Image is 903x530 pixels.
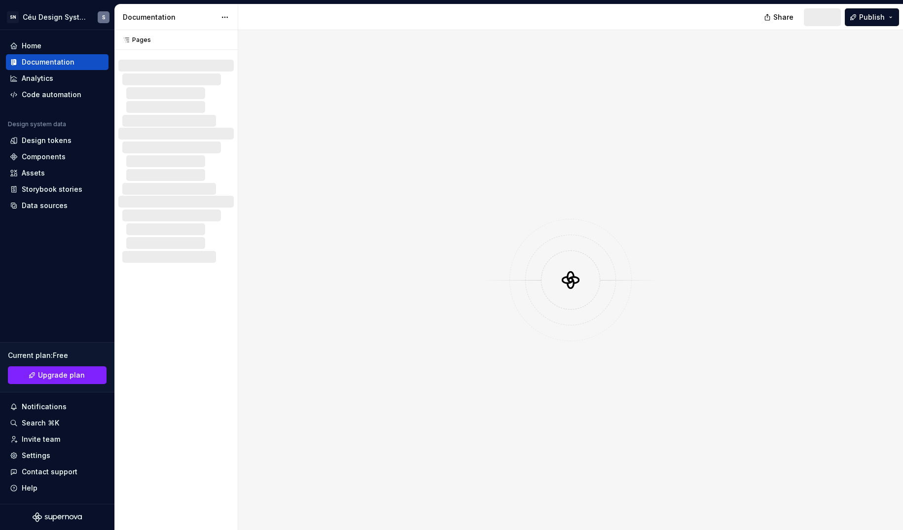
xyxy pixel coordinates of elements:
a: Components [6,149,108,165]
div: Current plan : Free [8,351,107,360]
div: Céu Design System [23,12,86,22]
a: Invite team [6,431,108,447]
div: Data sources [22,201,68,211]
div: Design tokens [22,136,72,145]
a: Data sources [6,198,108,213]
button: Notifications [6,399,108,415]
span: Upgrade plan [38,370,85,380]
svg: Supernova Logo [33,512,82,522]
div: S [102,13,106,21]
div: Search ⌘K [22,418,59,428]
div: Documentation [123,12,216,22]
a: Home [6,38,108,54]
a: Documentation [6,54,108,70]
div: Notifications [22,402,67,412]
button: Contact support [6,464,108,480]
div: Invite team [22,434,60,444]
div: Storybook stories [22,184,82,194]
span: Publish [859,12,885,22]
div: Pages [118,36,151,44]
span: Share [773,12,794,22]
div: Home [22,41,41,51]
div: Documentation [22,57,74,67]
a: Storybook stories [6,181,108,197]
div: Assets [22,168,45,178]
a: Code automation [6,87,108,103]
button: Search ⌘K [6,415,108,431]
div: Components [22,152,66,162]
div: Settings [22,451,50,460]
div: Help [22,483,37,493]
a: Analytics [6,71,108,86]
a: Upgrade plan [8,366,107,384]
a: Assets [6,165,108,181]
button: SNCéu Design SystemS [2,6,112,28]
div: SN [7,11,19,23]
a: Settings [6,448,108,463]
div: Contact support [22,467,77,477]
div: Analytics [22,73,53,83]
div: Code automation [22,90,81,100]
button: Help [6,480,108,496]
button: Share [759,8,800,26]
button: Publish [845,8,899,26]
a: Design tokens [6,133,108,148]
div: Design system data [8,120,66,128]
